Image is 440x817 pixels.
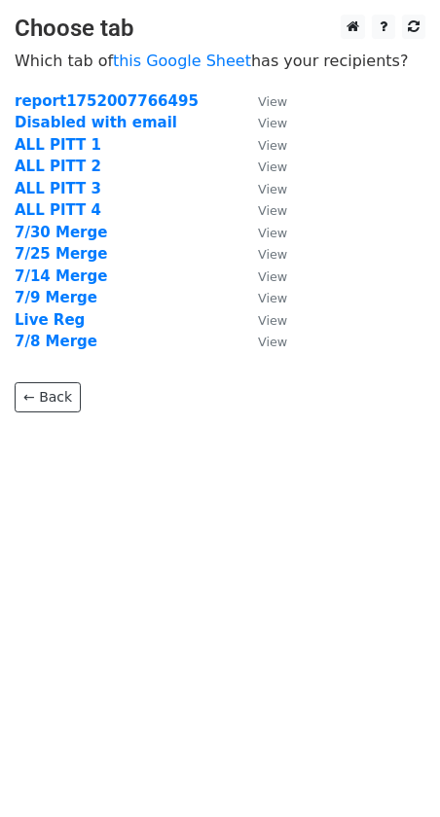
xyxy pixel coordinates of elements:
a: ALL PITT 3 [15,180,101,197]
a: Disabled with email [15,114,177,131]
a: View [238,180,287,197]
p: Which tab of has your recipients? [15,51,425,71]
small: View [258,226,287,240]
a: View [238,224,287,241]
a: View [238,267,287,285]
a: Live Reg [15,311,85,329]
small: View [258,94,287,109]
a: 7/14 Merge [15,267,107,285]
small: View [258,247,287,262]
a: 7/8 Merge [15,333,97,350]
small: View [258,291,287,305]
a: 7/25 Merge [15,245,107,263]
a: View [238,311,287,329]
a: report1752007766495 [15,92,199,110]
a: View [238,289,287,306]
a: ALL PITT 1 [15,136,101,154]
a: 7/30 Merge [15,224,107,241]
a: ← Back [15,382,81,412]
a: View [238,114,287,131]
small: View [258,138,287,153]
small: View [258,203,287,218]
a: 7/9 Merge [15,289,97,306]
a: View [238,333,287,350]
a: View [238,245,287,263]
a: this Google Sheet [113,52,251,70]
a: View [238,92,287,110]
a: View [238,136,287,154]
a: ALL PITT 4 [15,201,101,219]
a: View [238,158,287,175]
small: View [258,335,287,349]
small: View [258,313,287,328]
a: ALL PITT 2 [15,158,101,175]
h3: Choose tab [15,15,425,43]
a: View [238,201,287,219]
small: View [258,182,287,196]
small: View [258,269,287,284]
small: View [258,160,287,174]
small: View [258,116,287,130]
